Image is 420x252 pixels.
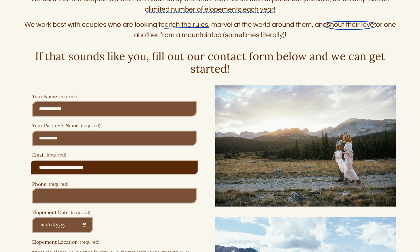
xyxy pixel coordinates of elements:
span: (required) [49,182,68,187]
span: , marvel at the world around them, and [208,21,327,28]
span: for one another from a mountaintop (sometimes literally)! [134,21,397,39]
span: (required) [81,123,100,129]
span: (required) [71,210,90,216]
span: If that sounds like you, fill out our contact form below and we can get started! [35,49,388,76]
span: limited number of elopements each year! [149,6,275,13]
span: (required) [47,152,66,159]
span: shout their love [327,21,374,28]
span: Your Partner's Name [32,123,79,128]
span: Your Name [32,94,57,99]
span: We work best with couples who are looking to [24,21,165,28]
span: (required) [59,94,79,100]
span: Elopement Date [32,210,69,215]
span: (required) [80,239,99,246]
span: Phone [32,181,47,187]
span: ditch the rules [165,21,208,28]
span: Email [32,152,44,158]
span: Elopement Location [32,239,78,245]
